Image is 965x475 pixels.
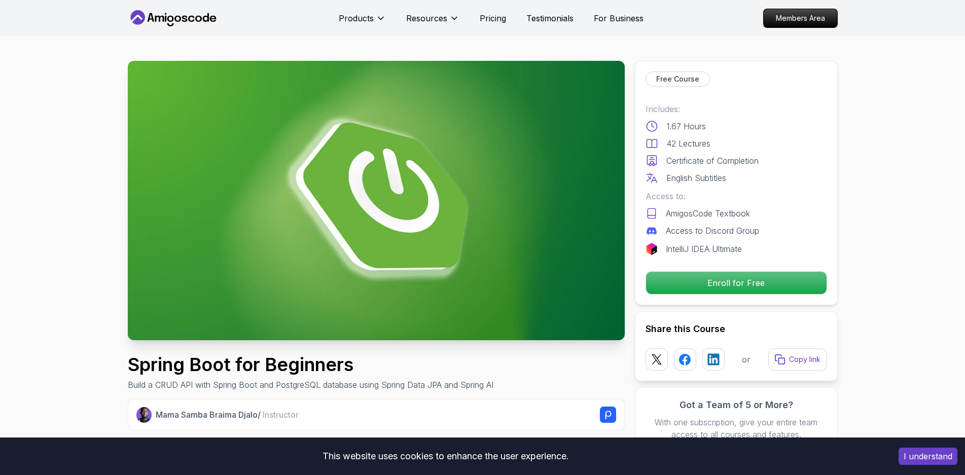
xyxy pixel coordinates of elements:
[480,12,506,24] a: Pricing
[646,322,827,336] h2: Share this Course
[646,398,827,412] h3: Got a Team of 5 or More?
[406,12,447,24] p: Resources
[666,172,726,184] p: English Subtitles
[156,409,299,421] p: Mama Samba Braima Djalo /
[646,103,827,115] p: Includes:
[763,9,838,28] a: Members Area
[666,243,742,255] p: IntelliJ IDEA Ultimate
[646,416,827,441] p: With one subscription, give your entire team access to all courses and features.
[899,448,957,465] button: Accept cookies
[666,225,759,237] p: Access to Discord Group
[136,407,152,423] img: Nelson Djalo
[339,12,374,24] p: Products
[768,348,827,371] button: Copy link
[128,379,493,391] p: Build a CRUD API with Spring Boot and PostgreSQL database using Spring Data JPA and Spring AI
[339,12,386,32] button: Products
[646,243,658,255] img: jetbrains logo
[406,12,459,32] button: Resources
[666,207,750,220] p: AmigosCode Textbook
[8,445,883,467] div: This website uses cookies to enhance the user experience.
[263,410,299,420] span: Instructor
[646,272,827,294] p: Enroll for Free
[789,354,820,364] p: Copy link
[742,353,750,366] p: or
[128,354,493,375] h1: Spring Boot for Beginners
[128,61,625,340] img: spring-boot-for-beginners_thumbnail
[594,12,644,24] a: For Business
[666,120,706,132] p: 1.67 Hours
[646,190,827,202] p: Access to:
[666,155,759,167] p: Certificate of Completion
[764,9,837,27] p: Members Area
[526,12,574,24] a: Testimonials
[646,271,827,295] button: Enroll for Free
[666,137,710,150] p: 42 Lectures
[656,74,699,84] p: Free Course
